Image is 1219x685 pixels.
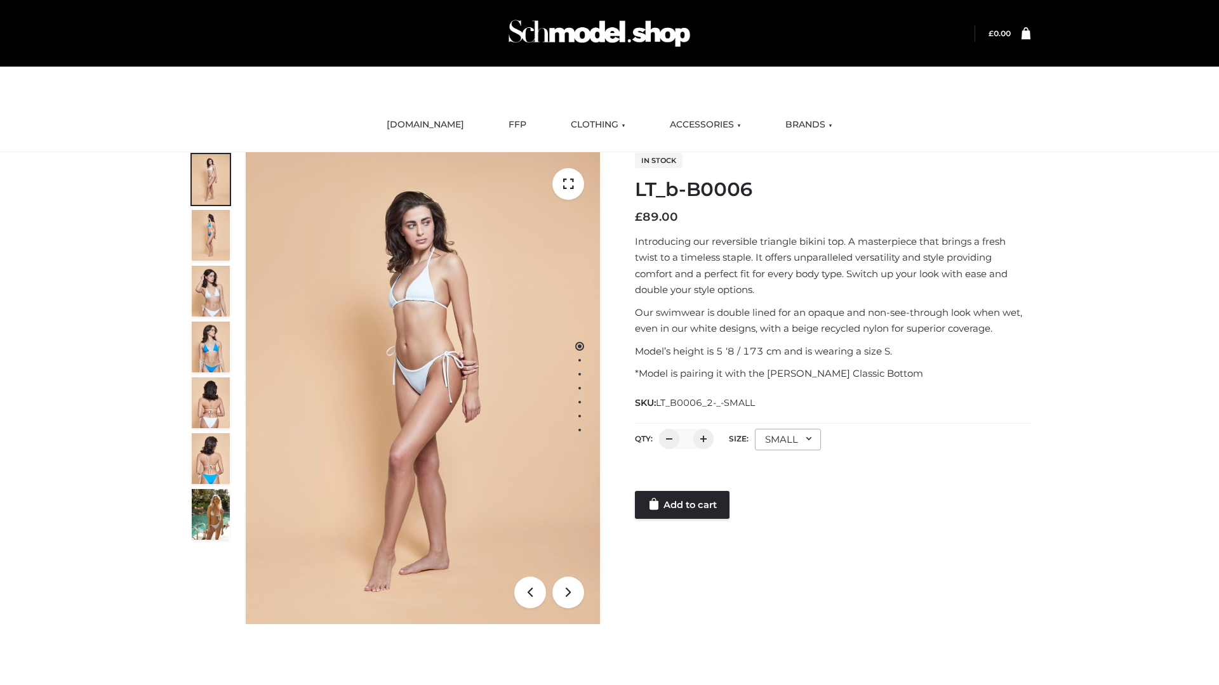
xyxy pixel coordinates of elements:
[635,491,729,519] a: Add to cart
[192,433,230,484] img: ArielClassicBikiniTop_CloudNine_AzureSky_OW114ECO_8-scaled.jpg
[989,29,994,38] span: £
[192,266,230,316] img: ArielClassicBikiniTop_CloudNine_AzureSky_OW114ECO_3-scaled.jpg
[635,153,683,168] span: In stock
[192,210,230,261] img: ArielClassicBikiniTop_CloudNine_AzureSky_OW114ECO_2-scaled.jpg
[192,322,230,372] img: ArielClassicBikiniTop_CloudNine_AzureSky_OW114ECO_4-scaled.jpg
[635,365,1030,382] p: *Model is pairing it with the [PERSON_NAME] Classic Bottom
[989,29,1011,38] bdi: 0.00
[635,343,1030,360] p: Model’s height is 5 ‘8 / 173 cm and is wearing a size S.
[660,111,750,139] a: ACCESSORIES
[246,152,600,624] img: ArielClassicBikiniTop_CloudNine_AzureSky_OW114ECO_1
[729,434,749,443] label: Size:
[192,489,230,540] img: Arieltop_CloudNine_AzureSky2.jpg
[635,395,756,410] span: SKU:
[377,111,474,139] a: [DOMAIN_NAME]
[635,210,678,224] bdi: 89.00
[635,178,1030,201] h1: LT_b-B0006
[561,111,635,139] a: CLOTHING
[635,434,653,443] label: QTY:
[656,397,755,408] span: LT_B0006_2-_-SMALL
[499,111,536,139] a: FFP
[192,377,230,428] img: ArielClassicBikiniTop_CloudNine_AzureSky_OW114ECO_7-scaled.jpg
[776,111,842,139] a: BRANDS
[504,8,695,58] img: Schmodel Admin 964
[635,210,643,224] span: £
[635,233,1030,298] p: Introducing our reversible triangle bikini top. A masterpiece that brings a fresh twist to a time...
[755,429,821,450] div: SMALL
[989,29,1011,38] a: £0.00
[192,154,230,205] img: ArielClassicBikiniTop_CloudNine_AzureSky_OW114ECO_1-scaled.jpg
[635,304,1030,337] p: Our swimwear is double lined for an opaque and non-see-through look when wet, even in our white d...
